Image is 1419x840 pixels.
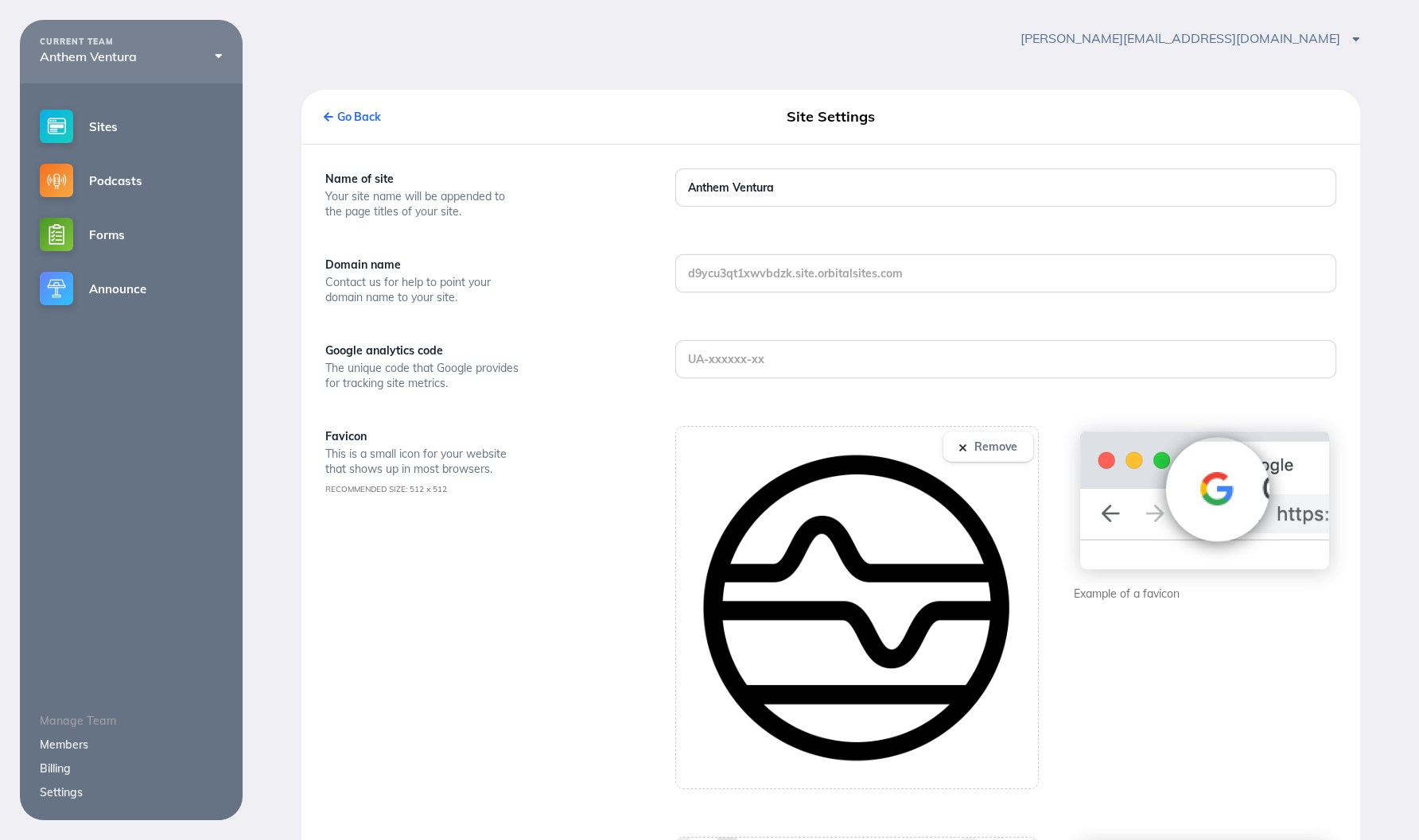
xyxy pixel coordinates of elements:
[325,168,636,189] div: Name of site
[943,432,1033,462] button: Remove
[40,737,88,752] a: Members
[1059,412,1351,592] img: favicon-example.png
[325,189,524,219] div: Your site name will be appended to the page titles of your site.
[325,447,524,477] div: This is a small icon for your website that shows up in most browsers.
[40,785,83,799] a: Settings
[40,37,223,47] div: CURRENT TEAM
[20,261,243,315] a: Announce
[325,426,636,447] div: Favicon
[325,275,524,305] div: Contact us for help to point your domain name to your site.
[20,153,243,207] a: Podcasts
[325,485,636,494] div: RECOMMENDED SIZE: 512 x 512
[324,110,381,124] a: Go Back
[40,164,73,197] img: podcasts-small@2x.png
[676,341,1335,377] input: UA-xxxxxx-xx
[1021,30,1360,46] span: [PERSON_NAME][EMAIL_ADDRESS][DOMAIN_NAME]
[20,99,243,153] a: Sites
[662,103,1000,131] div: Site Settings
[40,272,73,305] img: announce-small@2x.png
[40,49,223,64] div: Anthem Ventura
[40,761,71,776] a: Billing
[676,255,1335,292] input: d9ycu3qt1xwvbdzk.site.orbitalsites.com
[325,254,636,275] div: Domain name
[40,218,73,251] img: forms-small@2x.png
[325,340,636,361] div: Google analytics code
[40,110,73,143] img: sites-small@2x.png
[959,444,966,451] img: icon-close-x-dark@2x.png
[325,361,524,391] div: The unique code that Google provides for tracking site metrics.
[40,714,116,728] span: Manage Team
[20,207,243,261] a: Forms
